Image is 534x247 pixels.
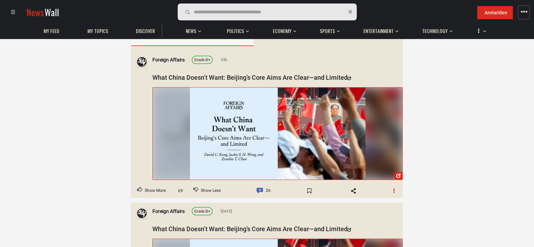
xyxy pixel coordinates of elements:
span: News [186,28,196,34]
span: Bookmark [299,185,319,196]
a: Grade:B+ [192,56,213,64]
span: Share [343,185,364,196]
a: What China Doesn’t Want: Beijing’s Core Aims Are Clear—and Limited [152,74,351,81]
a: Economy [269,24,295,38]
a: Technology [418,24,451,38]
span: [DATE] [220,208,232,214]
div: B+ [194,208,210,215]
a: News [182,24,200,38]
span: Grade: [194,209,206,214]
span: Grade: [194,58,206,62]
span: Discover [136,28,155,34]
button: Sports [316,21,340,38]
span: 23h [220,57,227,63]
button: Technology [418,21,453,38]
a: NewsWall [26,6,59,19]
span: Politics [227,28,244,34]
span: Show Less [201,186,221,195]
button: Upvote [131,184,172,197]
button: Politics [223,21,249,38]
span: My Feed [44,28,59,34]
a: Grade:B+ [192,207,213,215]
button: Economy [269,21,296,38]
button: Entertainment [360,21,398,38]
span: Technology [422,28,448,34]
a: Post Image 23392074 [152,87,403,180]
span: 26 [266,186,271,195]
a: Sports [316,24,338,38]
button: Downvote [187,184,227,197]
a: What China Doesn’t Want: Beijing’s Core Aims Are Clear—and Limited [152,225,351,233]
a: Entertainment [360,24,397,38]
span: Anmelden [484,10,507,15]
a: Foreign Affairs [152,207,185,215]
img: Post Image 23392074 [190,87,365,180]
span: News [26,6,44,19]
img: Profile picture of Foreign Affairs [137,208,147,219]
span: Entertainment [363,28,394,34]
button: Anmelden [477,6,513,19]
span: My topics [87,28,108,34]
a: Politics [223,24,248,38]
button: News [182,21,203,38]
div: B+ [194,57,210,63]
span: Wall [45,6,59,19]
img: Profile picture of Foreign Affairs [137,57,147,67]
span: Economy [273,28,291,34]
a: Foreign Affairs [152,56,185,64]
a: Comment [251,184,277,197]
span: 69 [174,188,186,194]
img: 555004311_1318299013289294_8460866580675302048_n.jpg [153,87,402,180]
span: Show More [145,186,166,195]
span: Sports [320,28,335,34]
